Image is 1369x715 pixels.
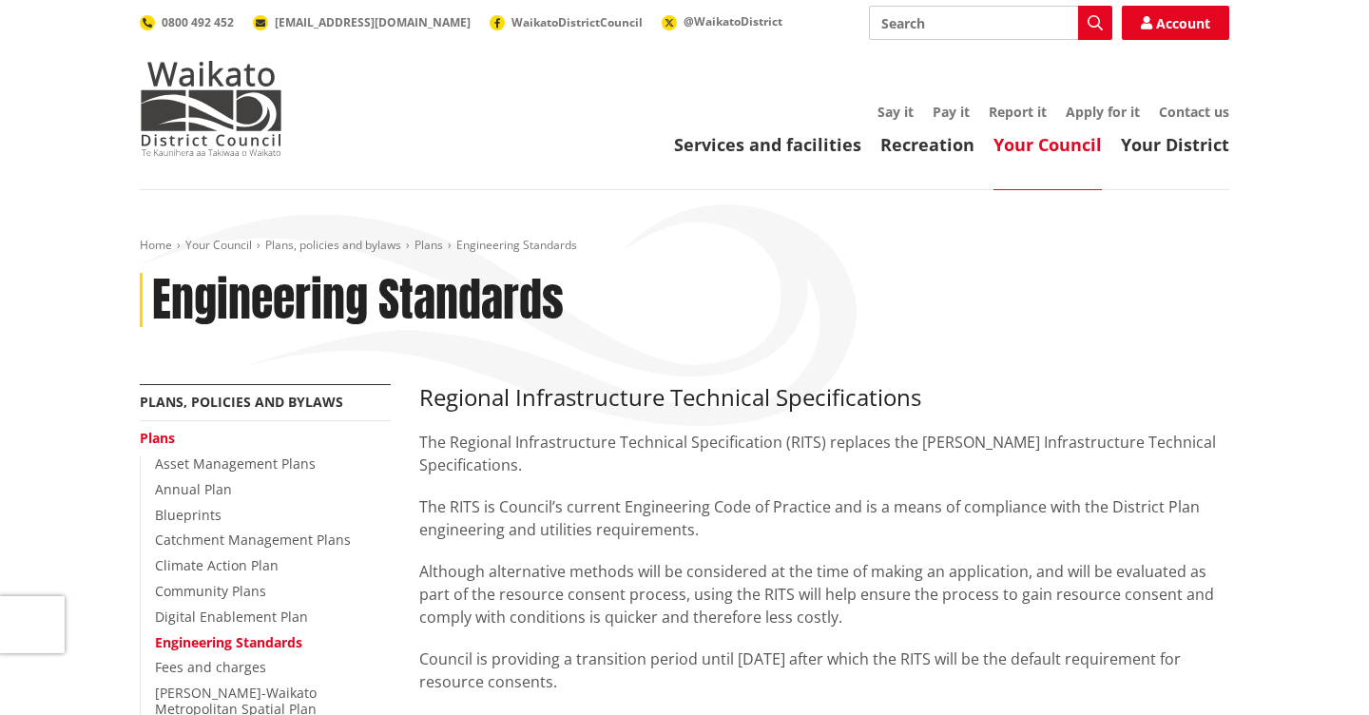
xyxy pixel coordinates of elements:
[155,582,266,600] a: Community Plans
[1121,133,1229,156] a: Your District
[152,273,564,328] h1: Engineering Standards
[155,658,266,676] a: Fees and charges
[419,647,1229,693] p: Council is providing a transition period until [DATE] after which the RITS will be the default re...
[140,393,343,411] a: Plans, policies and bylaws
[511,14,643,30] span: WaikatoDistrictCouncil
[933,103,970,121] a: Pay it
[869,6,1112,40] input: Search input
[419,495,1229,541] p: The RITS is Council’s current Engineering Code of Practice and is a means of compliance with the ...
[185,237,252,253] a: Your Council
[162,14,234,30] span: 0800 492 452
[155,480,232,498] a: Annual Plan
[880,133,974,156] a: Recreation
[456,237,577,253] span: Engineering Standards
[674,133,861,156] a: Services and facilities
[989,103,1047,121] a: Report it
[265,237,401,253] a: Plans, policies and bylaws
[662,13,782,29] a: @WaikatoDistrict
[140,237,172,253] a: Home
[253,14,471,30] a: [EMAIL_ADDRESS][DOMAIN_NAME]
[877,103,914,121] a: Say it
[155,506,222,524] a: Blueprints
[1122,6,1229,40] a: Account
[684,13,782,29] span: @WaikatoDistrict
[1066,103,1140,121] a: Apply for it
[140,61,282,156] img: Waikato District Council - Te Kaunihera aa Takiwaa o Waikato
[1159,103,1229,121] a: Contact us
[419,431,1229,476] p: The Regional Infrastructure Technical Specification (RITS) replaces the [PERSON_NAME] Infrastruct...
[155,531,351,549] a: Catchment Management Plans
[140,238,1229,254] nav: breadcrumb
[155,556,279,574] a: Climate Action Plan
[140,14,234,30] a: 0800 492 452
[419,384,1229,412] h3: Regional Infrastructure Technical Specifications
[415,237,443,253] a: Plans
[419,560,1229,628] p: Although alternative methods will be considered at the time of making an application, and will be...
[155,608,308,626] a: Digital Enablement Plan
[490,14,643,30] a: WaikatoDistrictCouncil
[155,454,316,473] a: Asset Management Plans
[993,133,1102,156] a: Your Council
[275,14,471,30] span: [EMAIL_ADDRESS][DOMAIN_NAME]
[140,429,175,447] a: Plans
[155,633,302,651] a: Engineering Standards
